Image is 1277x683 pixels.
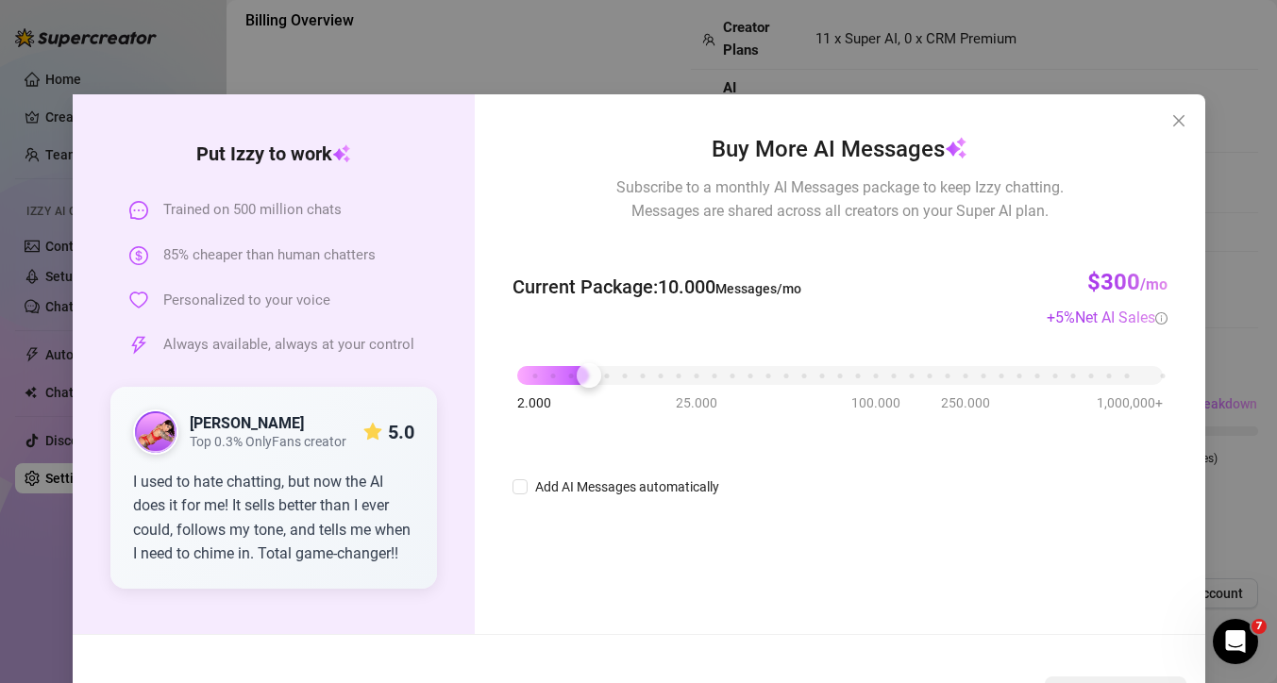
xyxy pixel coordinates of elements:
strong: [PERSON_NAME] [190,414,304,432]
span: Buy More AI Messages [712,132,967,168]
div: Net AI Sales [1075,306,1168,329]
h3: $300 [1087,268,1168,298]
span: thunderbolt [129,336,148,355]
span: Close [1164,113,1194,128]
span: 100.000 [851,392,900,413]
span: 250.000 [941,392,990,413]
span: Current Package : 10.000 [512,273,801,302]
span: /mo [1140,275,1168,293]
span: + 5 % [1047,308,1168,326]
span: 85% cheaper than human chatters [163,244,376,267]
span: Trained on 500 million chats [163,199,342,222]
span: 1,000,000+ [1097,392,1163,413]
img: public [135,411,176,453]
div: I used to hate chatting, but now the AI does it for me! It sells better than I ever could, follow... [133,470,415,566]
div: Add AI Messages automatically [535,476,719,497]
span: 2.000 [517,392,551,413]
span: Subscribe to a monthly AI Messages package to keep Izzy chatting. Messages are shared across all ... [616,175,1064,223]
span: 7 [1252,619,1267,634]
span: Top 0.3% OnlyFans creator [190,434,346,450]
button: Close [1164,106,1194,136]
span: message [129,201,148,220]
span: Always available, always at your control [163,334,414,357]
iframe: Intercom live chat [1213,619,1258,664]
span: info-circle [1155,312,1168,325]
strong: 5.0 [388,421,414,443]
strong: Put Izzy to work [196,142,351,165]
span: heart [129,291,148,309]
span: Messages/mo [715,281,801,296]
span: dollar [129,246,148,265]
span: star [363,423,382,441]
span: 25.000 [676,392,717,413]
span: Personalized to your voice [163,290,330,312]
span: close [1171,113,1186,128]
